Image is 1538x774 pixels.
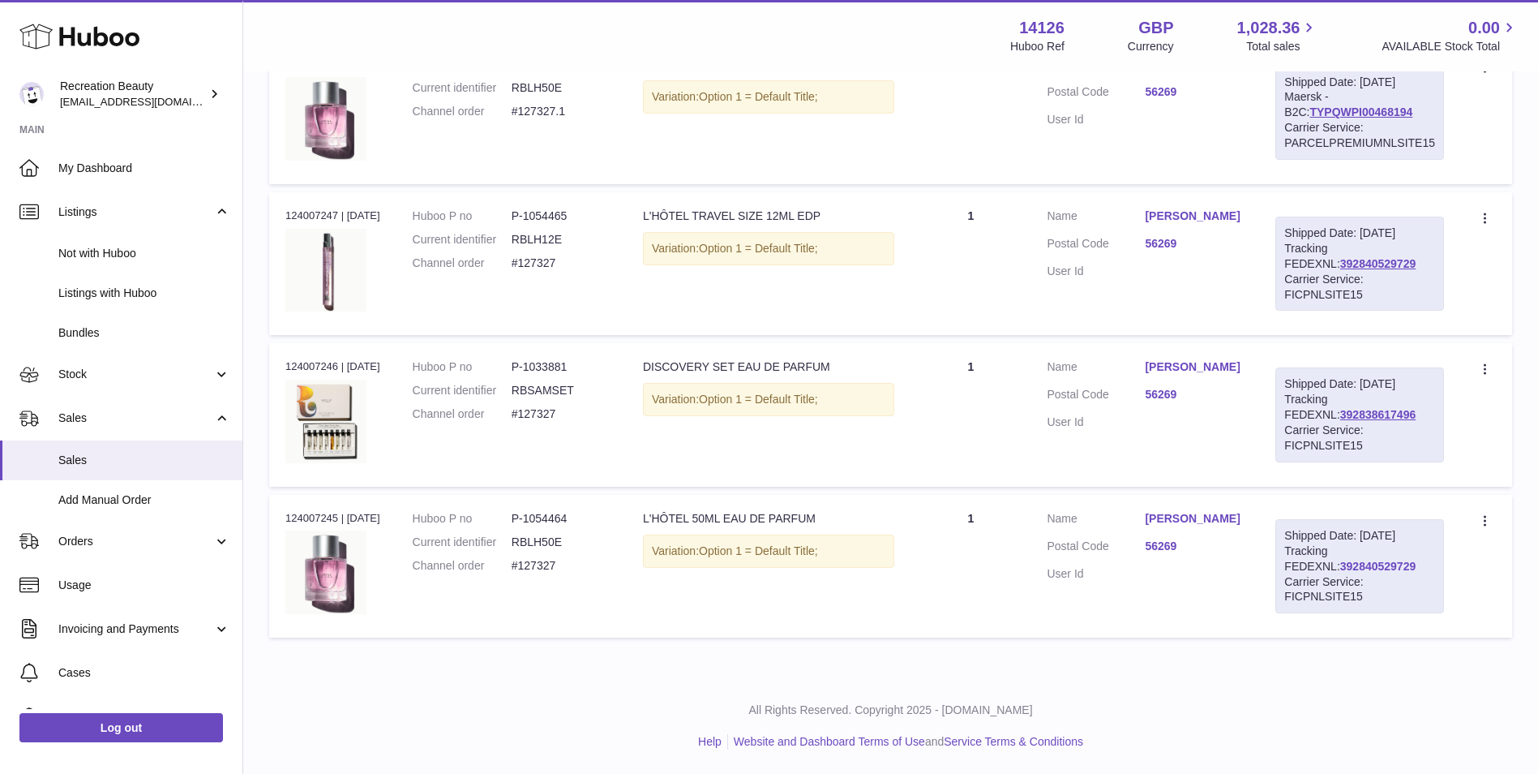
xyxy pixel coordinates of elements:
[285,77,366,161] img: L_Hotel50mlEDP_fb8cbf51-0a96-4018-bf74-25b031e99fa4.jpg
[285,209,380,223] div: 124007247 | [DATE]
[1309,105,1412,118] a: TYPQWPI00468194
[1128,39,1174,54] div: Currency
[1047,359,1145,379] dt: Name
[58,534,213,549] span: Orders
[1019,17,1065,39] strong: 14126
[413,104,512,119] dt: Channel order
[1284,376,1435,392] div: Shipped Date: [DATE]
[728,734,1083,750] li: and
[1382,39,1519,54] span: AVAILABLE Stock Total
[699,242,818,255] span: Option 1 = Default Title;
[58,492,230,508] span: Add Manual Order
[413,359,512,375] dt: Huboo P no
[1047,387,1145,406] dt: Postal Code
[512,535,610,550] dd: RBLH50E
[285,380,366,463] img: ANWD_12ML.jpg
[1284,272,1435,303] div: Carrier Service: FICPNLSITE15
[512,104,610,119] dd: #127327.1
[910,343,1030,486] td: 1
[1145,359,1243,375] a: [PERSON_NAME]
[643,359,894,375] div: DISCOVERY SET EAU DE PARFUM
[1237,17,1319,54] a: 1,028.36 Total sales
[413,256,512,271] dt: Channel order
[1284,75,1435,90] div: Shipped Date: [DATE]
[19,82,44,106] img: customercare@recreationbeauty.com
[699,90,818,103] span: Option 1 = Default Title;
[413,80,512,96] dt: Current identifier
[1047,236,1145,256] dt: Postal Code
[1145,539,1243,554] a: 56269
[512,232,610,247] dd: RBLH12E
[1047,511,1145,531] dt: Name
[1275,217,1444,311] div: Tracking FEDEXNL:
[512,359,610,375] dd: P-1033881
[1145,511,1243,527] a: [PERSON_NAME]
[512,383,610,398] dd: RBSAMSET
[1468,17,1500,39] span: 0.00
[1284,574,1435,605] div: Carrier Service: FICPNLSITE15
[1047,539,1145,558] dt: Postal Code
[512,511,610,527] dd: P-1054464
[58,411,213,426] span: Sales
[1047,264,1145,279] dt: User Id
[734,735,925,748] a: Website and Dashboard Terms of Use
[413,232,512,247] dt: Current identifier
[1047,209,1145,228] dt: Name
[58,286,230,301] span: Listings with Huboo
[285,511,380,526] div: 124007245 | [DATE]
[512,256,610,271] dd: #127327
[1340,257,1416,270] a: 392840529729
[413,209,512,224] dt: Huboo P no
[1275,66,1444,160] div: Maersk - B2C:
[643,535,894,568] div: Variation:
[1047,84,1145,104] dt: Postal Code
[1145,209,1243,224] a: [PERSON_NAME]
[60,95,238,108] span: [EMAIL_ADDRESS][DOMAIN_NAME]
[413,535,512,550] dt: Current identifier
[643,209,894,224] div: L'HÔTEL TRAVEL SIZE 12ML EDP
[1275,368,1444,462] div: Tracking FEDEXNL:
[910,495,1030,638] td: 1
[58,453,230,468] span: Sales
[643,511,894,527] div: L'HÔTEL 50ML EAU DE PARFUM
[58,204,213,220] span: Listings
[413,383,512,398] dt: Current identifier
[58,665,230,681] span: Cases
[1284,120,1435,151] div: Carrier Service: PARCELPREMIUMNLSITE15
[1340,560,1416,573] a: 392840529729
[1010,39,1065,54] div: Huboo Ref
[1284,528,1435,544] div: Shipped Date: [DATE]
[1047,415,1145,430] dt: User Id
[1275,519,1444,613] div: Tracking FEDEXNL:
[910,192,1030,335] td: 1
[413,558,512,574] dt: Channel order
[19,713,223,742] a: Log out
[285,359,380,374] div: 124007246 | [DATE]
[1237,17,1300,39] span: 1,028.36
[643,232,894,265] div: Variation:
[512,209,610,224] dd: P-1054465
[698,735,722,748] a: Help
[58,578,230,593] span: Usage
[512,80,610,96] dd: RBLH50E
[512,406,610,422] dd: #127327
[285,531,366,614] img: L_Hotel50mlEDP_fb8cbf51-0a96-4018-bf74-25b031e99fa4.jpg
[1382,17,1519,54] a: 0.00 AVAILABLE Stock Total
[58,621,213,637] span: Invoicing and Payments
[643,383,894,416] div: Variation:
[699,393,818,406] span: Option 1 = Default Title;
[413,511,512,527] dt: Huboo P no
[1145,236,1243,252] a: 56269
[58,246,230,261] span: Not with Huboo
[643,80,894,114] div: Variation:
[58,161,230,176] span: My Dashboard
[1047,566,1145,582] dt: User Id
[1145,84,1243,100] a: 56269
[285,229,366,312] img: L_Hotel12mlEDP.jpg
[1246,39,1318,54] span: Total sales
[910,41,1030,184] td: 1
[1284,423,1435,454] div: Carrier Service: FICPNLSITE15
[1138,17,1173,39] strong: GBP
[1047,112,1145,127] dt: User Id
[1284,226,1435,241] div: Shipped Date: [DATE]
